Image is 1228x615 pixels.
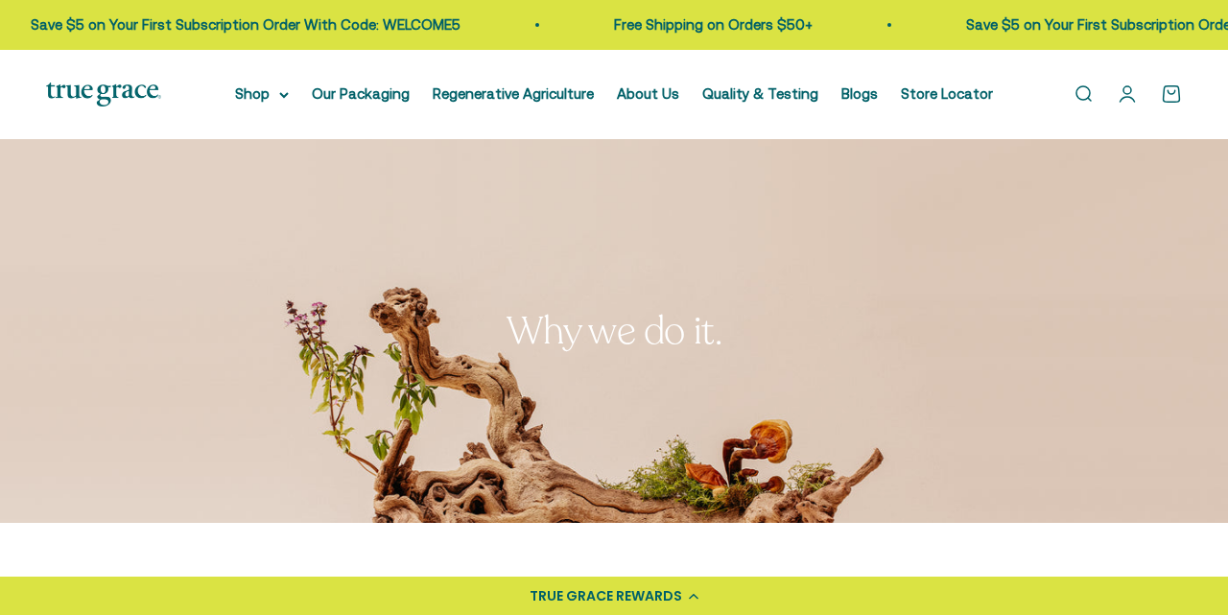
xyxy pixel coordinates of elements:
[433,85,594,102] a: Regenerative Agriculture
[374,16,573,33] a: Free Shipping on Orders $50+
[841,85,878,102] a: Blogs
[726,13,1156,36] p: Save $5 on Your First Subscription Order With Code: WELCOME5
[312,85,410,102] a: Our Packaging
[702,85,818,102] a: Quality & Testing
[235,83,289,106] summary: Shop
[901,85,993,102] a: Store Locator
[530,586,682,606] div: TRUE GRACE REWARDS
[617,85,679,102] a: About Us
[507,305,722,357] split-lines: Why we do it.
